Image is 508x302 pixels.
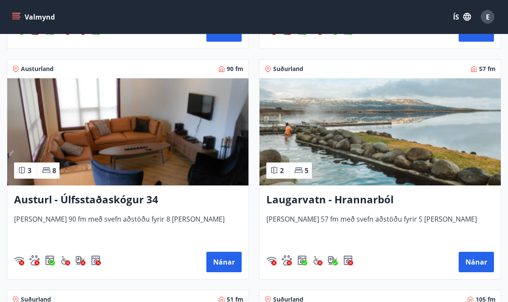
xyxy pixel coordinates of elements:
[14,215,242,243] span: [PERSON_NAME] 90 fm með svefn aðstöðu fyrir 8 [PERSON_NAME]
[266,215,494,243] span: [PERSON_NAME] 57 fm með svefn aðstöðu fyrir 5 [PERSON_NAME]
[448,9,476,25] button: ÍS
[29,256,40,266] div: Gæludýr
[60,256,70,266] img: 8IYIKVZQyRlUC6HQIIUSdjpPGRncJsz2RzLgWvp4.svg
[91,256,101,266] div: Þurrkari
[45,256,55,266] div: Þvottavél
[479,65,496,74] span: 57 fm
[7,79,248,186] img: Paella dish
[459,252,494,273] button: Nánar
[14,193,242,208] h3: Austurl - Úlfsstaðaskógur 34
[75,256,86,266] div: Hleðslustöð fyrir rafbíla
[266,256,277,266] img: HJRyFFsYp6qjeUYhR4dAD8CaCEsnIFYZ05miwXoh.svg
[328,256,338,266] img: nH7E6Gw2rvWFb8XaSdRp44dhkQaj4PJkOoRYItBQ.svg
[305,166,308,176] span: 5
[266,193,494,208] h3: Laugarvatn - Hrannarból
[91,256,101,266] img: hddCLTAnxqFUMr1fxmbGG8zWilo2syolR0f9UjPn.svg
[273,65,303,74] span: Suðurland
[343,256,353,266] div: Þurrkari
[227,65,243,74] span: 90 fm
[297,256,307,266] img: Dl16BY4EX9PAW649lg1C3oBuIaAsR6QVDQBO2cTm.svg
[312,256,322,266] img: 8IYIKVZQyRlUC6HQIIUSdjpPGRncJsz2RzLgWvp4.svg
[266,256,277,266] div: Þráðlaust net
[280,166,284,176] span: 2
[206,252,242,273] button: Nánar
[328,256,338,266] div: Hleðslustöð fyrir rafbíla
[282,256,292,266] div: Gæludýr
[312,256,322,266] div: Aðgengi fyrir hjólastól
[10,9,58,25] button: menu
[260,79,501,186] img: Paella dish
[28,166,31,176] span: 3
[29,256,40,266] img: pxcaIm5dSOV3FS4whs1soiYWTwFQvksT25a9J10C.svg
[297,256,307,266] div: Þvottavél
[52,166,56,176] span: 8
[282,256,292,266] img: pxcaIm5dSOV3FS4whs1soiYWTwFQvksT25a9J10C.svg
[343,256,353,266] img: hddCLTAnxqFUMr1fxmbGG8zWilo2syolR0f9UjPn.svg
[75,256,86,266] img: nH7E6Gw2rvWFb8XaSdRp44dhkQaj4PJkOoRYItBQ.svg
[45,256,55,266] img: Dl16BY4EX9PAW649lg1C3oBuIaAsR6QVDQBO2cTm.svg
[21,65,54,74] span: Austurland
[477,7,498,27] button: E
[14,256,24,266] div: Þráðlaust net
[60,256,70,266] div: Aðgengi fyrir hjólastól
[14,256,24,266] img: HJRyFFsYp6qjeUYhR4dAD8CaCEsnIFYZ05miwXoh.svg
[486,12,490,22] span: E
